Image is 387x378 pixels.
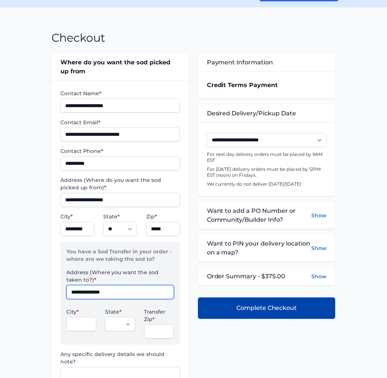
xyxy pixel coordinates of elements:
[198,298,336,319] button: Complete Checkout
[311,273,327,281] button: Show
[207,152,327,164] p: For next day delivery orders must be placed by 9AM EST
[66,248,174,269] p: You have a Sod Transfer in your order - where are we taking the sod to?
[311,207,327,225] button: Show
[66,308,96,316] label: City
[207,207,311,225] span: Want to add a PO Number or Community/Builder Info?
[207,167,327,179] p: For [DATE] delivery orders must be placed by 12PM EST (noon) on Fridays.
[198,54,336,71] div: Payment Information
[207,182,327,188] p: We currently do not deliver [DATE]/[DATE]
[60,148,180,155] label: Contact Phone
[60,177,180,192] label: Address (Where do you want the sod picked up from)
[60,90,180,97] label: Contact Name
[103,213,137,221] label: State
[105,308,135,316] label: State
[207,81,278,89] strong: Credit Terms Payment
[207,240,311,257] span: Want to PIN your delivery location on a map?
[236,304,297,313] span: Complete Checkout
[207,272,286,281] span: Order Summary - $375.00
[51,31,105,45] h1: Checkout
[144,308,174,323] label: Transfer Zip
[146,213,180,221] label: Zip
[51,54,189,80] div: Where do you want the sod picked up from
[60,119,180,126] label: Contact Email
[60,213,94,221] label: City
[311,240,327,257] button: Show
[66,269,174,284] label: Address (Where you want the sod taken to?)
[60,351,180,366] label: Any specific delivery details we should note?
[198,105,336,122] div: Desired Delivery/Pickup Date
